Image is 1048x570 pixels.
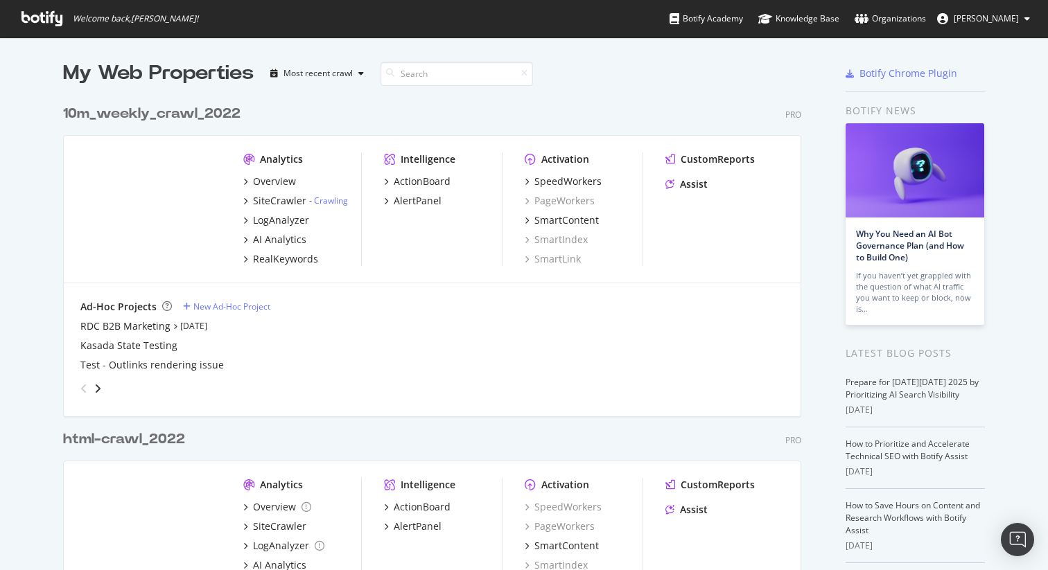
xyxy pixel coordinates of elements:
a: Crawling [314,195,348,206]
div: ActionBoard [394,175,451,188]
div: angle-right [93,382,103,395]
div: AlertPanel [394,519,442,533]
div: Botify news [846,103,985,118]
div: Ad-Hoc Projects [80,300,157,314]
a: SmartLink [525,252,581,266]
div: Botify Academy [670,12,743,26]
div: Overview [253,500,296,514]
a: LogAnalyzer [243,213,309,227]
a: Test - Outlinks rendering issue [80,358,224,372]
span: Matthew Schexnayder [954,12,1019,24]
div: Activation [541,152,589,166]
button: [PERSON_NAME] [926,8,1041,30]
div: Assist [680,503,708,517]
img: realtor.com [80,152,221,265]
div: Intelligence [401,152,455,166]
div: AI Analytics [253,233,306,247]
a: PageWorkers [525,194,595,208]
div: CustomReports [681,152,755,166]
button: Most recent crawl [265,62,369,84]
a: LogAnalyzer [243,539,324,553]
div: 10m_weekly_crawl_2022 [63,104,241,124]
div: Organizations [855,12,926,26]
div: SpeedWorkers [534,175,602,188]
div: Knowledge Base [758,12,839,26]
a: SiteCrawler [243,519,306,533]
a: Why You Need an AI Bot Governance Plan (and How to Build One) [856,228,964,263]
div: SiteCrawler [253,519,306,533]
a: How to Save Hours on Content and Research Workflows with Botify Assist [846,499,980,536]
div: Overview [253,175,296,188]
div: Pro [785,109,801,121]
div: SiteCrawler [253,194,306,208]
div: [DATE] [846,465,985,478]
img: Why You Need an AI Bot Governance Plan (and How to Build One) [846,123,984,217]
div: ActionBoard [394,500,451,514]
div: AlertPanel [394,194,442,208]
a: Assist [665,177,708,191]
a: Overview [243,175,296,188]
a: SiteCrawler- Crawling [243,194,348,208]
div: - [309,195,348,206]
div: Assist [680,177,708,191]
div: CustomReports [681,478,755,492]
span: Welcome back, [PERSON_NAME] ! [73,13,198,24]
a: Botify Chrome Plugin [846,66,957,80]
a: html-crawl_2022 [63,429,191,449]
a: AlertPanel [384,519,442,533]
div: LogAnalyzer [253,539,309,553]
div: Intelligence [401,478,455,492]
div: [DATE] [846,540,985,552]
div: RealKeywords [253,252,318,266]
a: Prepare for [DATE][DATE] 2025 by Prioritizing AI Search Visibility [846,376,979,400]
div: Latest Blog Posts [846,346,985,361]
a: Overview [243,500,311,514]
a: Assist [665,503,708,517]
a: AlertPanel [384,194,442,208]
div: html-crawl_2022 [63,429,185,449]
div: Most recent crawl [283,69,353,78]
div: Pro [785,434,801,446]
a: SmartContent [525,213,599,227]
div: SmartContent [534,539,599,553]
div: LogAnalyzer [253,213,309,227]
div: New Ad-Hoc Project [193,301,270,312]
div: My Web Properties [63,60,254,87]
div: [DATE] [846,404,985,416]
a: ActionBoard [384,175,451,188]
div: If you haven’t yet grappled with the question of what AI traffic you want to keep or block, now is… [856,270,974,314]
div: angle-left [75,377,93,400]
a: SpeedWorkers [525,500,602,514]
a: CustomReports [665,478,755,492]
a: SmartContent [525,539,599,553]
a: SpeedWorkers [525,175,602,188]
div: Activation [541,478,589,492]
div: Botify Chrome Plugin [859,66,957,80]
a: ActionBoard [384,500,451,514]
a: RDC B2B Marketing [80,319,171,333]
a: How to Prioritize and Accelerate Technical SEO with Botify Assist [846,438,970,462]
a: Kasada State Testing [80,339,177,353]
a: [DATE] [180,320,207,332]
a: PageWorkers [525,519,595,533]
a: 10m_weekly_crawl_2022 [63,104,246,124]
a: CustomReports [665,152,755,166]
div: Open Intercom Messenger [1001,523,1034,556]
a: RealKeywords [243,252,318,266]
div: SmartContent [534,213,599,227]
a: New Ad-Hoc Project [183,301,270,312]
div: Analytics [260,478,303,492]
a: AI Analytics [243,233,306,247]
div: Analytics [260,152,303,166]
input: Search [381,62,533,86]
a: SmartIndex [525,233,588,247]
